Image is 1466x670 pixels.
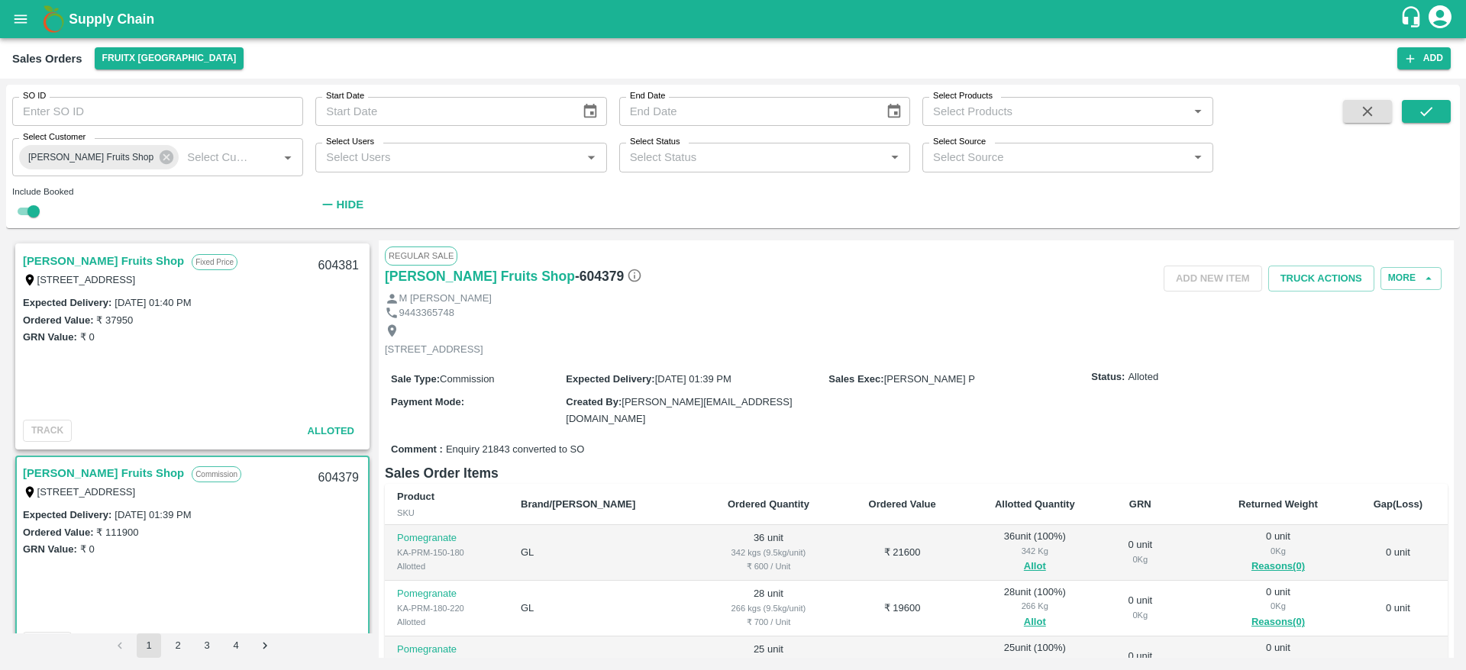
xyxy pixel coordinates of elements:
button: Add [1397,47,1451,69]
button: Allot [1024,614,1046,631]
button: Reasons(0) [1220,558,1336,575]
button: More [1380,267,1442,289]
span: Regular Sale [385,246,457,265]
div: 342 Kg [977,544,1093,558]
label: Expected Delivery : [23,509,111,520]
label: SO ID [23,90,46,102]
button: Open [581,147,601,167]
input: Enter SO ID [12,97,303,126]
div: 0 Kg [1118,552,1163,566]
div: KA-PRM-220-250 [397,656,496,670]
div: 0 Kg [1118,608,1163,622]
input: End Date [619,97,873,126]
label: [DATE] 01:40 PM [115,297,191,308]
p: Pomegranate [397,531,496,546]
b: GRN [1129,498,1151,510]
input: Select Source [927,147,1183,167]
div: 0 Kg [1220,599,1336,613]
span: Enquiry 21843 converted to SO [446,443,584,457]
button: Go to page 3 [195,633,219,658]
span: [DATE] 01:39 PM [655,373,731,385]
button: Open [885,147,905,167]
td: GL [509,525,696,581]
strong: Hide [337,198,363,211]
td: 36 unit [696,525,840,581]
div: 0 unit [1220,530,1336,575]
div: Sales Orders [12,49,82,69]
button: Reasons(0) [1220,614,1336,631]
a: [PERSON_NAME] Fruits Shop [23,463,184,483]
button: Hide [315,192,367,217]
label: GRN Value: [23,331,77,343]
b: Gap(Loss) [1374,498,1422,510]
div: customer-support [1400,5,1426,33]
button: Go to next page [253,633,277,658]
p: 9443365748 [399,306,454,321]
span: Commission [440,373,495,385]
span: Alloted [308,425,354,436]
td: GL [509,581,696,636]
div: ₹ 600 / Unit [709,559,828,573]
button: Go to page 2 [166,633,190,658]
div: 237.5 Kg [977,655,1093,668]
label: [STREET_ADDRESS] [37,486,136,498]
span: [PERSON_NAME] Fruits Shop [19,150,163,166]
div: KA-PRM-180-220 [397,601,496,615]
input: Select Customer [181,147,253,167]
button: Choose date [880,97,909,126]
span: [PERSON_NAME] P [884,373,975,385]
label: End Date [630,90,665,102]
label: Select Products [933,90,993,102]
div: 342 kgs (9.5kg/unit) [709,546,828,559]
div: 28 unit ( 100 %) [977,585,1093,631]
b: Returned Weight [1238,498,1318,510]
b: Ordered Value [869,498,936,510]
a: [PERSON_NAME] Fruits Shop [23,251,184,271]
label: Expected Delivery : [23,297,111,308]
div: SKU [397,506,496,520]
label: Payment Mode : [391,396,464,407]
div: 36 unit ( 100 %) [977,530,1093,575]
label: [DATE] 01:39 PM [115,509,191,520]
button: Open [278,147,298,167]
label: Sales Exec : [828,373,883,385]
b: Brand/[PERSON_NAME] [521,498,635,510]
button: Choose date [576,97,605,126]
label: Select Customer [23,131,86,143]
b: Allotted Quantity [995,498,1075,510]
label: ₹ 0 [80,331,95,343]
p: M [PERSON_NAME] [399,292,492,306]
div: ₹ 700 / Unit [709,615,828,629]
label: Comment : [391,443,443,457]
input: Select Users [320,147,576,167]
label: Expected Delivery : [566,373,654,385]
span: Alloted [1128,370,1158,385]
input: Start Date [315,97,570,126]
div: 237.5 kgs (9.5kg/unit) [709,656,828,670]
img: logo [38,4,69,34]
button: page 1 [137,633,161,658]
button: Open [1188,101,1208,121]
label: ₹ 0 [80,543,95,555]
div: 0 Kg [1220,655,1336,668]
button: Truck Actions [1268,266,1374,292]
label: Ordered Value: [23,314,93,326]
label: GRN Value: [23,543,77,555]
td: 28 unit [696,581,840,636]
div: 0 unit [1220,585,1336,631]
h6: Sales Order Items [385,462,1448,484]
td: 0 unit [1348,525,1448,581]
button: Go to page 4 [224,633,248,658]
b: Product [397,491,434,502]
div: 266 Kg [977,599,1093,613]
p: Fixed Price [192,254,237,270]
a: [PERSON_NAME] Fruits Shop [385,266,575,287]
b: Supply Chain [69,11,154,27]
div: Allotted [397,615,496,629]
p: Pomegranate [397,587,496,601]
label: Ordered Value: [23,527,93,538]
p: [STREET_ADDRESS] [385,343,483,357]
input: Select Products [927,101,1183,121]
div: 0 unit [1118,538,1163,566]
